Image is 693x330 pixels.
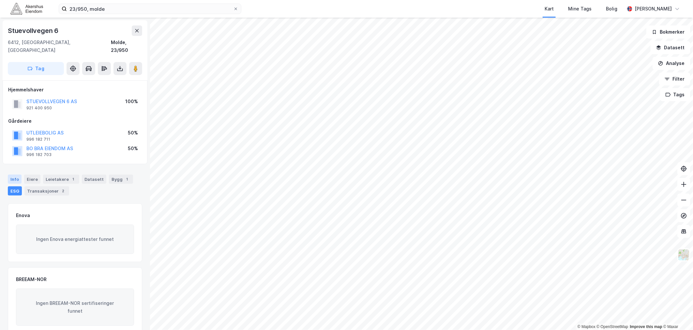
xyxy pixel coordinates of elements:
[8,186,22,196] div: ESG
[578,324,595,329] a: Mapbox
[10,3,43,14] img: akershus-eiendom-logo.9091f326c980b4bce74ccdd9f866810c.svg
[630,324,662,329] a: Improve this map
[8,25,60,36] div: Stuevollvegen 6
[109,175,133,184] div: Bygg
[67,4,233,14] input: Søk på adresse, matrikkel, gårdeiere, leietakere eller personer
[651,41,690,54] button: Datasett
[16,289,134,326] div: Ingen BREEAM-NOR sertifiseringer funnet
[16,225,134,254] div: Ingen Enova energiattester funnet
[26,137,50,142] div: 996 182 711
[111,39,142,54] div: Molde, 23/950
[60,188,67,194] div: 2
[26,152,52,157] div: 996 182 703
[70,176,77,182] div: 1
[653,57,690,70] button: Analyse
[24,175,40,184] div: Eiere
[26,105,52,111] div: 921 400 950
[8,117,142,125] div: Gårdeiere
[678,249,690,261] img: Z
[24,186,69,196] div: Transaksjoner
[660,88,690,101] button: Tags
[16,275,47,283] div: BREEAM-NOR
[660,299,693,330] iframe: Chat Widget
[8,86,142,94] div: Hjemmelshaver
[659,72,690,86] button: Filter
[597,324,628,329] a: OpenStreetMap
[8,39,111,54] div: 6412, [GEOGRAPHIC_DATA], [GEOGRAPHIC_DATA]
[128,145,138,152] div: 50%
[606,5,617,13] div: Bolig
[646,25,690,39] button: Bokmerker
[125,98,138,105] div: 100%
[8,175,22,184] div: Info
[545,5,554,13] div: Kart
[8,62,64,75] button: Tag
[568,5,592,13] div: Mine Tags
[16,212,30,219] div: Enova
[128,129,138,137] div: 50%
[124,176,130,182] div: 1
[660,299,693,330] div: Kontrollprogram for chat
[82,175,106,184] div: Datasett
[43,175,79,184] div: Leietakere
[635,5,672,13] div: [PERSON_NAME]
